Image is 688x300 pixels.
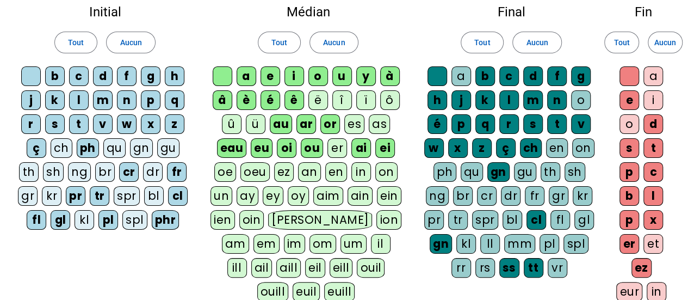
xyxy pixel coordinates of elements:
div: û [222,114,241,134]
div: on [375,162,398,182]
div: kl [75,210,94,230]
div: z [165,114,184,134]
div: bl [503,210,522,230]
div: m [523,90,543,110]
div: cl [168,186,188,206]
div: gr [549,186,568,206]
h2: Final [424,5,599,19]
span: Aucun [654,36,676,49]
div: ill [227,258,247,278]
div: un [210,186,232,206]
div: l [499,90,519,110]
div: kr [573,186,592,206]
div: h [165,66,184,86]
div: spr [114,186,140,206]
div: ez [631,258,652,278]
div: es [344,114,364,134]
span: Tout [68,36,84,49]
h2: Initial [17,5,193,19]
div: fl [550,210,570,230]
div: ei [375,138,395,158]
div: mm [504,234,535,254]
div: k [45,90,65,110]
div: c [643,162,663,182]
div: ey [263,186,283,206]
div: om [309,234,336,254]
div: p [141,90,160,110]
div: d [523,66,543,86]
div: fl [27,210,46,230]
div: d [643,114,663,134]
div: spr [472,210,498,230]
div: ng [68,162,91,182]
div: gn [430,234,452,254]
button: Aucun [309,32,358,53]
div: eill [330,258,353,278]
div: ch [520,138,542,158]
div: ph [433,162,456,182]
div: g [571,66,591,86]
div: b [619,186,639,206]
div: w [117,114,137,134]
div: r [499,114,519,134]
div: gl [574,210,594,230]
div: s [619,138,639,158]
div: br [95,162,115,182]
div: l [69,90,89,110]
div: spl [122,210,147,230]
div: x [141,114,160,134]
div: n [547,90,567,110]
div: n [117,90,137,110]
div: pl [98,210,118,230]
div: oi [277,138,296,158]
div: ion [376,210,401,230]
div: qu [461,162,483,182]
div: f [547,66,567,86]
div: à [380,66,400,86]
div: kr [42,186,61,206]
div: ain [348,186,373,206]
div: vr [548,258,567,278]
div: ss [499,258,519,278]
div: gr [18,186,38,206]
div: p [619,210,639,230]
span: Aucun [323,36,345,49]
div: ü [246,114,265,134]
div: ph [77,138,99,158]
div: ar [296,114,316,134]
div: an [298,162,321,182]
div: rr [451,258,471,278]
button: Aucun [106,32,155,53]
div: s [523,114,543,134]
div: im [284,234,305,254]
span: Tout [271,36,287,49]
button: Aucun [648,32,683,53]
div: â [213,90,232,110]
div: am [222,234,249,254]
div: sh [43,162,64,182]
div: cl [526,210,546,230]
div: o [308,66,328,86]
div: eu [251,138,272,158]
div: pl [540,234,559,254]
div: x [643,210,663,230]
div: eil [305,258,325,278]
div: ç [496,138,516,158]
div: ê [284,90,304,110]
div: oy [288,186,309,206]
div: w [424,138,444,158]
div: ç [27,138,46,158]
div: il [371,234,391,254]
div: é [261,90,280,110]
div: c [499,66,519,86]
div: q [165,90,184,110]
div: ô [380,90,400,110]
div: k [475,90,495,110]
div: in [351,162,371,182]
div: th [541,162,560,182]
div: t [69,114,89,134]
div: e [261,66,280,86]
div: oeu [240,162,270,182]
div: o [619,114,639,134]
span: Tout [613,36,629,49]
